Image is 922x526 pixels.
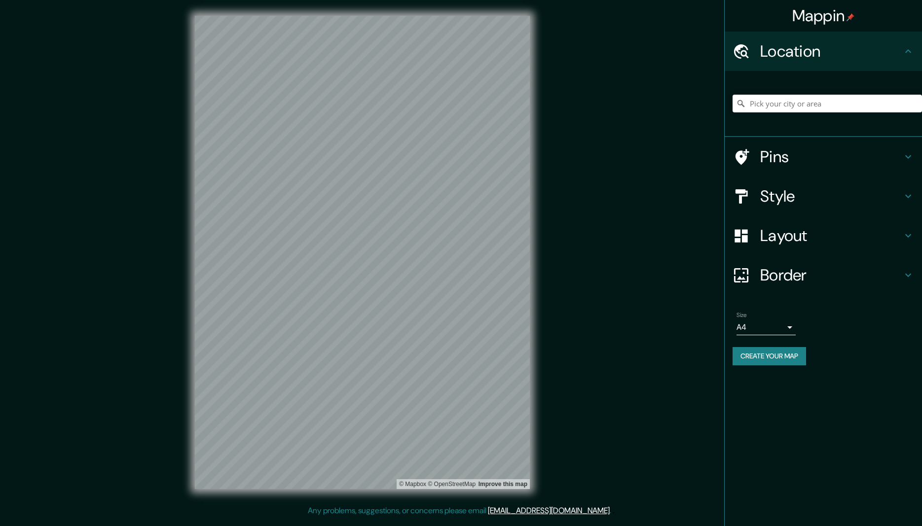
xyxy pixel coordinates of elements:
[479,481,527,488] a: Map feedback
[834,488,911,515] iframe: Help widget launcher
[725,216,922,255] div: Layout
[733,95,922,112] input: Pick your city or area
[399,481,426,488] a: Mapbox
[760,226,902,245] h4: Layout
[488,505,610,516] a: [EMAIL_ADDRESS][DOMAIN_NAME]
[760,147,902,167] h4: Pins
[760,265,902,285] h4: Border
[725,176,922,216] div: Style
[725,255,922,295] div: Border
[792,6,855,26] h4: Mappin
[611,505,613,517] div: .
[760,41,902,61] h4: Location
[737,311,747,319] label: Size
[725,32,922,71] div: Location
[725,137,922,176] div: Pins
[195,16,530,489] canvas: Map
[737,319,796,335] div: A4
[847,13,854,21] img: pin-icon.png
[733,347,806,365] button: Create your map
[613,505,615,517] div: .
[308,505,611,517] p: Any problems, suggestions, or concerns please email .
[760,186,902,206] h4: Style
[428,481,476,488] a: OpenStreetMap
